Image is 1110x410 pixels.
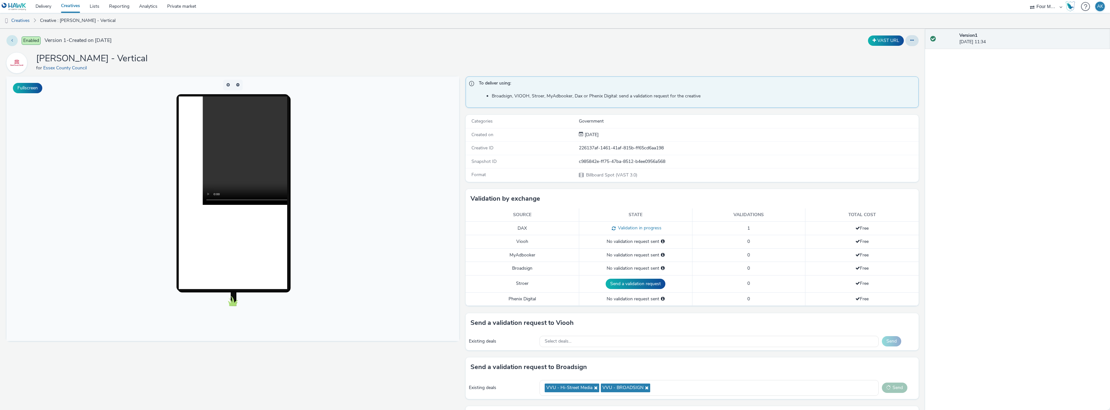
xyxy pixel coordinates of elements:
[471,132,493,138] span: Created on
[855,296,869,302] span: Free
[6,60,30,66] a: Essex County Council
[492,93,915,99] li: Broadsign, VIOOH, Stroer, MyAdbooker, Dax or Phenix Digital: send a validation request for the cr...
[692,208,805,222] th: Validations
[471,158,497,165] span: Snapshot ID
[1097,2,1103,11] div: AK
[868,35,904,46] button: VAST URL
[882,336,901,346] button: Send
[469,338,536,345] div: Existing deals
[546,385,592,391] span: VVU - Hi-Street Media
[37,13,119,28] a: Creative : [PERSON_NAME] - Vertical
[661,265,665,272] div: Please select a deal below and click on Send to send a validation request to Broadsign.
[471,118,493,124] span: Categories
[466,262,579,275] td: Broadsign
[661,238,665,245] div: Please select a deal below and click on Send to send a validation request to Viooh.
[45,37,112,44] span: Version 1 - Created on [DATE]
[747,252,750,258] span: 0
[661,296,665,302] div: Please select a deal below and click on Send to send a validation request to Phenix Digital.
[747,238,750,245] span: 0
[582,265,689,272] div: No validation request sent
[43,65,89,71] a: Essex County Council
[959,32,1105,45] div: [DATE] 11:34
[1065,1,1078,12] a: Hawk Academy
[36,65,43,71] span: for
[855,265,869,271] span: Free
[2,3,26,11] img: undefined Logo
[579,158,918,165] div: c985842e-ff75-47ba-8512-b4ee0956a568
[466,248,579,262] td: MyAdbooker
[466,292,579,305] td: Phenix Digital
[866,35,905,46] div: Duplicate the creative as a VAST URL
[470,318,574,328] h3: Send a validation request to Viooh
[466,275,579,292] td: Stroer
[582,296,689,302] div: No validation request sent
[747,280,750,286] span: 0
[747,265,750,271] span: 0
[583,132,599,138] div: Creation 08 October 2025, 11:34
[579,145,918,151] div: 226137af-1461-41af-815b-ff65cd6aa198
[602,385,643,391] span: VVU - BROADSIGN
[3,18,10,24] img: dooh
[882,383,907,393] button: Send
[466,222,579,235] td: DAX
[855,252,869,258] span: Free
[479,80,912,88] span: To deliver using:
[579,208,692,222] th: State
[616,225,661,231] span: Validation in progress
[7,54,26,72] img: Essex County Council
[582,252,689,258] div: No validation request sent
[855,280,869,286] span: Free
[1065,1,1075,12] img: Hawk Academy
[466,208,579,222] th: Source
[747,225,750,231] span: 1
[585,172,637,178] span: Billboard Spot (VAST 3.0)
[471,145,493,151] span: Creative ID
[583,132,599,138] span: [DATE]
[855,238,869,245] span: Free
[582,238,689,245] div: No validation request sent
[805,208,919,222] th: Total cost
[579,118,918,125] div: Government
[471,172,486,178] span: Format
[606,279,665,289] button: Send a validation request
[22,36,41,45] span: Enabled
[470,362,587,372] h3: Send a validation request to Broadsign
[959,32,977,38] strong: Version 1
[545,339,571,344] span: Select deals...
[470,194,540,204] h3: Validation by exchange
[855,225,869,231] span: Free
[13,83,42,93] button: Fullscreen
[469,385,536,391] div: Existing deals
[661,252,665,258] div: Please select a deal below and click on Send to send a validation request to MyAdbooker.
[747,296,750,302] span: 0
[466,235,579,248] td: Viooh
[36,53,148,65] h1: [PERSON_NAME] - Vertical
